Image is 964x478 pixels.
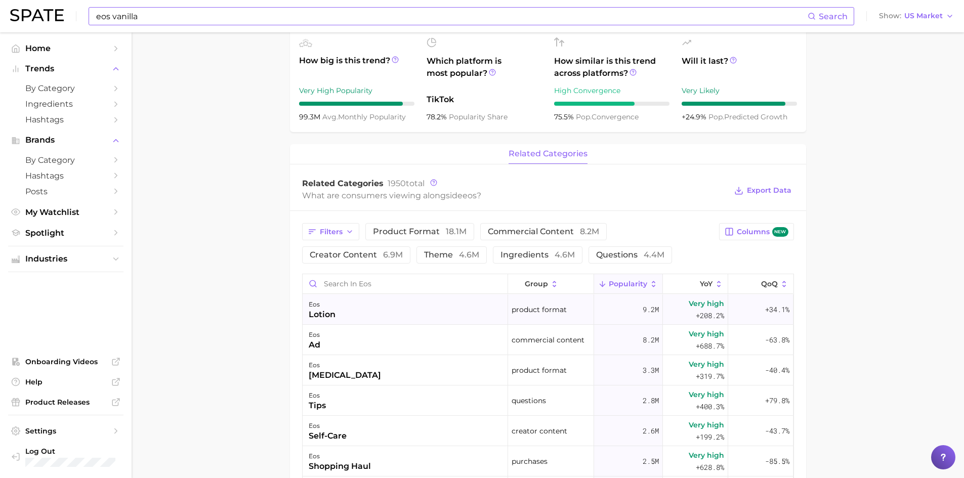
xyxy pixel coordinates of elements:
[8,204,123,220] a: My Watchlist
[309,329,320,341] div: eos
[25,447,156,456] span: Log Out
[696,431,724,443] span: +199.2%
[25,187,106,196] span: Posts
[689,297,724,310] span: Very high
[25,64,106,73] span: Trends
[644,250,664,259] span: 4.4m
[373,228,467,236] span: product format
[761,280,778,288] span: QoQ
[310,251,403,259] span: creator content
[10,9,64,21] img: SPATE
[309,298,336,311] div: eos
[303,274,508,293] input: Search in eos
[25,136,106,145] span: Brands
[509,149,588,158] span: related categories
[8,152,123,168] a: by Category
[303,325,793,355] button: eosadcommercial content8.2mVery high+688.7%-63.8%
[696,310,724,322] span: +208.2%
[8,444,123,470] a: Log out. Currently logged in with e-mail michelle.ng@mavbeautybrands.com.
[424,251,479,259] span: theme
[25,228,106,238] span: Spotlight
[309,309,336,321] div: lotion
[427,112,449,121] span: 78.2%
[8,133,123,148] button: Brands
[25,207,106,217] span: My Watchlist
[8,168,123,184] a: Hashtags
[682,84,797,97] div: Very Likely
[580,227,599,236] span: 8.2m
[388,179,406,188] span: 1950
[700,280,712,288] span: YoY
[609,280,647,288] span: Popularity
[594,274,663,294] button: Popularity
[302,223,359,240] button: Filters
[8,96,123,112] a: Ingredients
[303,355,793,385] button: eos[MEDICAL_DATA]product format3.3mVery high+319.7%-40.4%
[689,328,724,340] span: Very high
[309,339,320,351] div: ad
[309,420,347,432] div: eos
[512,425,567,437] span: creator content
[765,334,789,346] span: -63.8%
[643,364,659,376] span: 3.3m
[747,186,791,195] span: Export Data
[383,250,403,259] span: 6.9m
[765,303,789,316] span: +34.1%
[309,389,326,402] div: eos
[904,13,943,19] span: US Market
[446,227,467,236] span: 18.1m
[643,455,659,467] span: 2.5m
[25,44,106,53] span: Home
[25,171,106,181] span: Hashtags
[508,274,594,294] button: group
[512,364,567,376] span: product format
[8,40,123,56] a: Home
[643,425,659,437] span: 2.6m
[8,251,123,267] button: Industries
[299,55,414,79] span: How big is this trend?
[554,55,669,79] span: How similar is this trend across platforms?
[322,112,406,121] span: monthly popularity
[303,294,793,325] button: eoslotionproduct format9.2mVery high+208.2%+34.1%
[303,446,793,476] button: eosshopping haulpurchases2.5mVery high+628.8%-85.5%
[449,112,508,121] span: popularity share
[596,251,664,259] span: questions
[25,155,106,165] span: by Category
[512,395,546,407] span: questions
[309,369,381,381] div: [MEDICAL_DATA]
[25,83,106,93] span: by Category
[302,179,384,188] span: Related Categories
[663,274,728,294] button: YoY
[427,55,542,89] span: Which platform is most popular?
[322,112,338,121] abbr: average
[320,228,343,236] span: Filters
[689,358,724,370] span: Very high
[488,228,599,236] span: commercial content
[309,460,371,472] div: shopping haul
[554,102,669,106] div: 7 / 10
[500,251,575,259] span: ingredients
[554,84,669,97] div: High Convergence
[309,400,326,412] div: tips
[737,227,788,237] span: Columns
[728,274,793,294] button: QoQ
[689,419,724,431] span: Very high
[25,99,106,109] span: Ingredients
[427,94,542,106] span: TikTok
[25,377,106,386] span: Help
[302,189,727,202] div: What are consumers viewing alongside ?
[512,455,548,467] span: purchases
[25,115,106,124] span: Hashtags
[765,395,789,407] span: +79.8%
[25,357,106,366] span: Onboarding Videos
[879,13,901,19] span: Show
[525,280,548,288] span: group
[576,112,639,121] span: convergence
[8,374,123,389] a: Help
[554,112,576,121] span: 75.5%
[689,388,724,401] span: Very high
[8,184,123,199] a: Posts
[309,359,381,371] div: eos
[719,223,793,240] button: Columnsnew
[8,225,123,241] a: Spotlight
